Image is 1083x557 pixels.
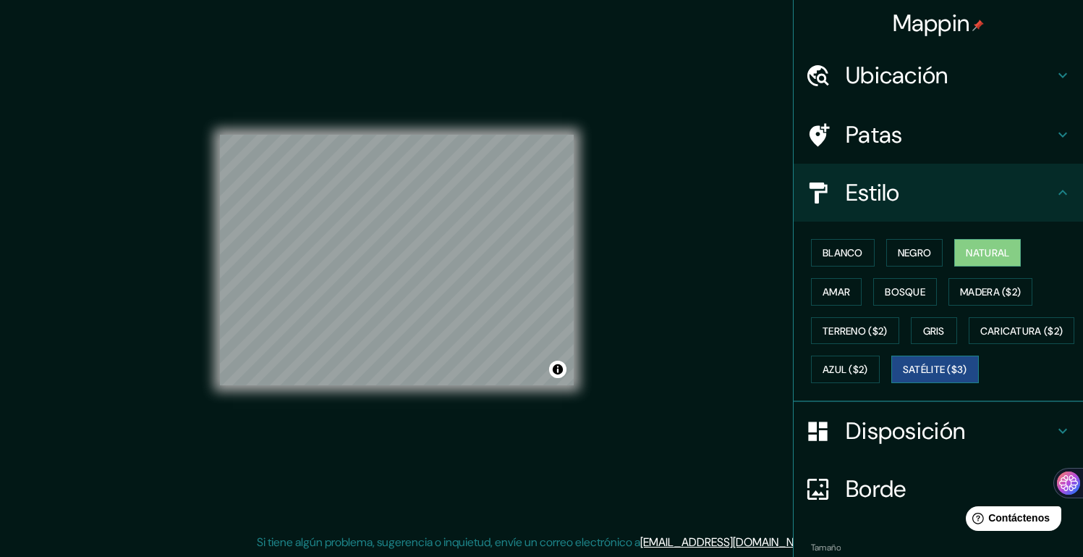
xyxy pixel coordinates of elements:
[969,317,1075,345] button: Caricatura ($2)
[811,239,875,267] button: Blanco
[549,361,566,378] button: Activar o desactivar atribución
[823,364,868,377] font: Azul ($2)
[903,364,967,377] font: Satélite ($3)
[846,416,965,446] font: Disposición
[811,317,899,345] button: Terreno ($2)
[886,239,943,267] button: Negro
[794,46,1083,104] div: Ubicación
[893,8,970,38] font: Mappin
[891,356,979,383] button: Satélite ($3)
[794,402,1083,460] div: Disposición
[923,324,945,338] font: Gris
[885,285,925,298] font: Bosque
[873,278,937,306] button: Bosque
[972,20,984,31] img: pin-icon.png
[794,460,1083,518] div: Borde
[954,239,1021,267] button: Natural
[823,246,863,259] font: Blanco
[846,474,906,504] font: Borde
[220,135,574,385] canvas: Mapa
[811,542,841,553] font: Tamaño
[811,278,862,306] button: Amar
[948,278,1032,306] button: Madera ($2)
[823,285,850,298] font: Amar
[811,356,880,383] button: Azul ($2)
[898,246,932,259] font: Negro
[846,177,900,208] font: Estilo
[954,501,1067,541] iframe: Lanzador de widgets de ayuda
[911,317,957,345] button: Gris
[846,60,948,91] font: Ubicación
[640,535,819,550] a: [EMAIL_ADDRESS][DOMAIN_NAME]
[823,324,888,338] font: Terreno ($2)
[794,164,1083,222] div: Estilo
[966,246,1009,259] font: Natural
[846,120,903,150] font: Patas
[257,535,640,550] font: Si tiene algún problema, sugerencia o inquietud, envíe un correo electrónico a
[960,285,1021,298] font: Madera ($2)
[794,106,1083,164] div: Patas
[980,324,1063,338] font: Caricatura ($2)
